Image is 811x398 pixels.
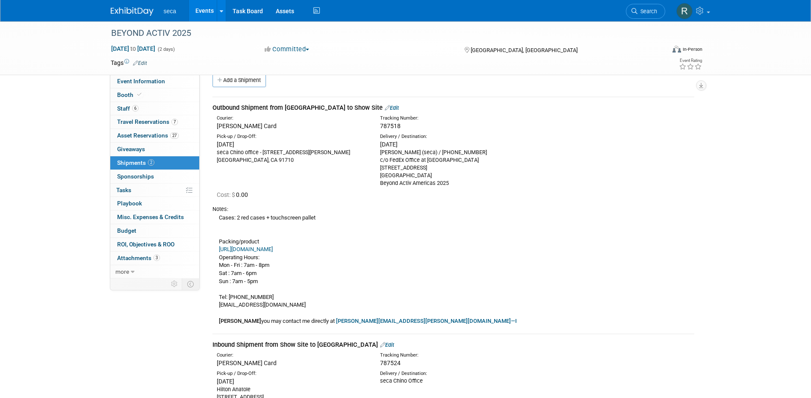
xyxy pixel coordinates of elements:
span: 0.00 [217,191,251,198]
a: Shipments2 [110,156,199,170]
td: Toggle Event Tabs [182,278,199,290]
a: Search [626,4,665,19]
span: 3 [153,255,160,261]
span: Event Information [117,78,165,85]
div: [DATE] [217,140,367,149]
div: Delivery / Destination: [380,133,531,140]
span: 6 [132,105,139,111]
div: Inbound Shipment from Show Site to [GEOGRAPHIC_DATA] [212,340,694,349]
span: 7 [171,119,178,125]
div: Cases: 2 red cases + touchscreen pallet Packing/product Operating Hours: Mon - Fri : 7am - 8pm Sa... [212,213,694,325]
div: seca Chino Office [380,377,531,385]
span: seca [164,8,177,15]
img: ExhibitDay [111,7,153,16]
span: 787518 [380,123,401,129]
td: Personalize Event Tab Strip [167,278,182,290]
div: BEYOND ACTIV 2025 [108,26,652,41]
span: Attachments [117,255,160,261]
span: Playbook [117,200,142,207]
div: In-Person [682,46,702,53]
span: Staff [117,105,139,112]
a: Attachments3 [110,252,199,265]
a: [PERSON_NAME][EMAIL_ADDRESS][PERSON_NAME][DOMAIN_NAME]—I [336,318,517,324]
a: Edit [380,342,394,348]
span: Travel Reservations [117,118,178,125]
a: more [110,265,199,278]
div: [PERSON_NAME] Card [217,359,367,367]
span: Asset Reservations [117,132,179,139]
div: [DATE] [380,140,531,149]
a: Tasks [110,184,199,197]
span: 27 [170,132,179,139]
span: Search [637,8,657,15]
td: Tags [111,59,147,67]
span: to [129,45,137,52]
a: Asset Reservations27 [110,129,199,142]
span: Budget [117,227,136,234]
b: [PERSON_NAME] [219,318,261,324]
div: Event Format [615,44,703,57]
span: Booth [117,91,143,98]
span: Cost: $ [217,191,236,198]
a: Edit [385,105,399,111]
a: [URL][DOMAIN_NAME] [219,246,273,252]
span: (2 days) [157,47,175,52]
span: Misc. Expenses & Credits [117,214,184,220]
span: [GEOGRAPHIC_DATA], [GEOGRAPHIC_DATA] [471,47,578,53]
div: Event Rating [679,59,702,63]
span: Shipments [117,159,154,166]
a: Staff6 [110,102,199,115]
div: [PERSON_NAME] (seca) / [PHONE_NUMBER] c/o FedEx Office at [GEOGRAPHIC_DATA] [STREET_ADDRESS] [GEO... [380,149,531,187]
div: Courier: [217,115,367,122]
div: Pick-up / Drop-Off: [217,133,367,140]
a: Add a Shipment [212,73,266,87]
span: 2 [148,159,154,166]
a: Sponsorships [110,170,199,183]
a: Travel Reservations7 [110,115,199,129]
div: Tracking Number: [380,115,572,122]
a: Edit [133,60,147,66]
div: seca Chino office - [STREET_ADDRESS][PERSON_NAME] [GEOGRAPHIC_DATA], CA 91710 [217,149,367,164]
a: ROI, Objectives & ROO [110,238,199,251]
a: Giveaways [110,143,199,156]
span: 787524 [380,360,401,366]
a: Booth [110,88,199,102]
button: Committed [262,45,313,54]
span: Sponsorships [117,173,154,180]
span: ROI, Objectives & ROO [117,241,174,248]
div: Delivery / Destination: [380,370,531,377]
i: Booth reservation complete [137,92,142,97]
span: [DATE] [DATE] [111,45,156,53]
div: [PERSON_NAME] Card [217,122,367,130]
span: Tasks [116,187,131,193]
a: Event Information [110,75,199,88]
div: Courier: [217,352,367,359]
div: Outbound Shipment from [GEOGRAPHIC_DATA] to Show Site [212,103,694,112]
div: [DATE] [217,377,367,386]
a: Misc. Expenses & Credits [110,211,199,224]
div: Pick-up / Drop-Off: [217,370,367,377]
div: Notes: [212,205,694,213]
img: Rachel Jordan [676,3,693,19]
a: Playbook [110,197,199,210]
img: Format-Inperson.png [672,46,681,53]
span: more [115,268,129,275]
span: Giveaways [117,146,145,152]
div: Tracking Number: [380,352,572,359]
a: Budget [110,224,199,237]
